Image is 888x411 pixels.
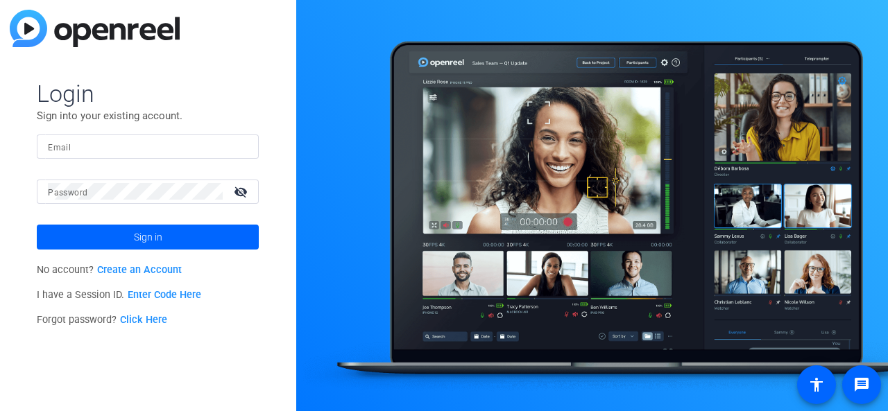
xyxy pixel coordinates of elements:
[48,143,71,152] mat-label: Email
[808,376,825,393] mat-icon: accessibility
[120,314,167,326] a: Click Here
[37,108,259,123] p: Sign into your existing account.
[48,188,87,198] mat-label: Password
[853,376,870,393] mat-icon: message
[37,225,259,250] button: Sign in
[48,138,248,155] input: Enter Email Address
[37,264,182,276] span: No account?
[37,289,201,301] span: I have a Session ID.
[134,220,162,254] span: Sign in
[225,182,259,202] mat-icon: visibility_off
[37,79,259,108] span: Login
[128,289,201,301] a: Enter Code Here
[10,10,180,47] img: blue-gradient.svg
[37,314,167,326] span: Forgot password?
[97,264,182,276] a: Create an Account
